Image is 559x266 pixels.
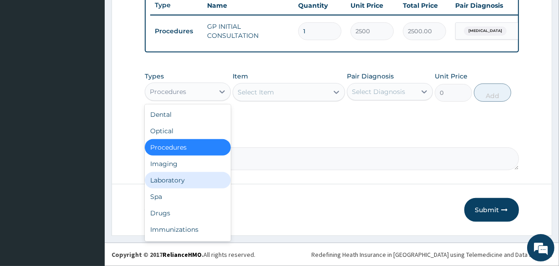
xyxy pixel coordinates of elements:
[464,198,519,222] button: Submit
[145,205,231,221] div: Drugs
[17,46,37,68] img: d_794563401_company_1708531726252_794563401
[474,83,511,102] button: Add
[149,5,171,26] div: Minimize live chat window
[145,172,231,188] div: Laboratory
[145,123,231,139] div: Optical
[53,77,126,169] span: We're online!
[145,188,231,205] div: Spa
[238,88,274,97] div: Select Item
[145,135,518,142] label: Comment
[435,72,468,81] label: Unit Price
[145,106,231,123] div: Dental
[352,87,405,96] div: Select Diagnosis
[150,87,186,96] div: Procedures
[105,243,559,266] footer: All rights reserved.
[145,156,231,172] div: Imaging
[145,139,231,156] div: Procedures
[150,23,203,40] td: Procedures
[5,173,173,205] textarea: Type your message and hit 'Enter'
[145,221,231,238] div: Immunizations
[203,17,294,45] td: GP INITIAL CONSULTATION
[163,250,202,259] a: RelianceHMO
[233,72,248,81] label: Item
[47,51,153,63] div: Chat with us now
[145,73,164,80] label: Types
[347,72,394,81] label: Pair Diagnosis
[311,250,552,259] div: Redefining Heath Insurance in [GEOGRAPHIC_DATA] using Telemedicine and Data Science!
[145,238,231,254] div: Others
[112,250,203,259] strong: Copyright © 2017 .
[464,26,507,36] span: [MEDICAL_DATA]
